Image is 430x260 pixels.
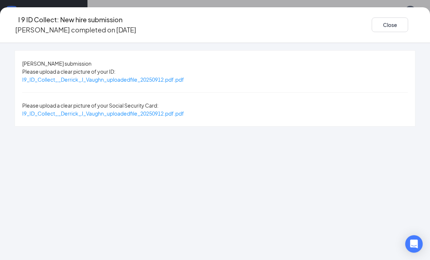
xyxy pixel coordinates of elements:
[405,235,423,253] div: Open Intercom Messenger
[22,60,91,67] span: [PERSON_NAME] submission
[15,25,136,35] p: [PERSON_NAME] completed on [DATE]
[22,68,116,75] span: Please upload a clear picture of your ID:
[22,76,184,83] a: I9_ID_Collect__Derrick_J_Vaughn_uploadedfile_20250912.pdf.pdf
[22,110,184,117] a: I9_ID_Collect__Derrick_J_Vaughn_uploadedfile_20250912.pdf.pdf
[22,102,159,109] span: Please upload a clear picture of your Social Security Card:
[18,15,122,25] h4: I 9 ID Collect: New hire submission
[372,18,408,32] button: Close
